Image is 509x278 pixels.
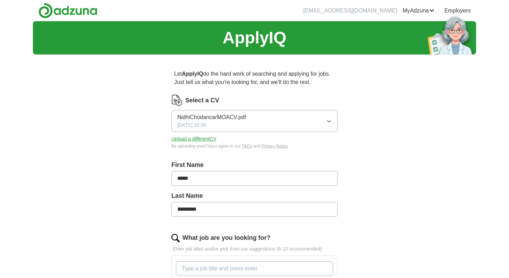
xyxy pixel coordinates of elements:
[171,245,338,253] p: Enter job titles and/or pick from our suggestions (6-10 recommended)
[171,110,338,132] button: NidhiChodancarMOACV.pdf[DATE] 10:39
[171,191,338,201] label: Last Name
[177,121,206,129] span: [DATE] 10:39
[176,261,333,276] input: Type a job title and press enter
[261,144,288,149] a: Privacy Notice
[171,95,182,106] img: CV Icon
[182,71,203,77] strong: ApplyIQ
[303,7,397,15] li: [EMAIL_ADDRESS][DOMAIN_NAME]
[171,234,180,242] img: search.png
[223,25,286,50] h1: ApplyIQ
[242,144,252,149] a: T&Cs
[177,113,246,121] span: NidhiChodancarMOACV.pdf
[444,7,471,15] a: Employers
[171,67,338,89] p: Let do the hard work of searching and applying for jobs. Just tell us what you're looking for, an...
[185,96,219,105] label: Select a CV
[171,160,338,170] label: First Name
[182,233,270,243] label: What job are you looking for?
[171,143,338,149] div: By uploading your CV you agree to our and .
[403,7,435,15] a: MyAdzuna
[38,3,97,18] img: Adzuna logo
[171,135,216,143] button: Upload a differentCV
